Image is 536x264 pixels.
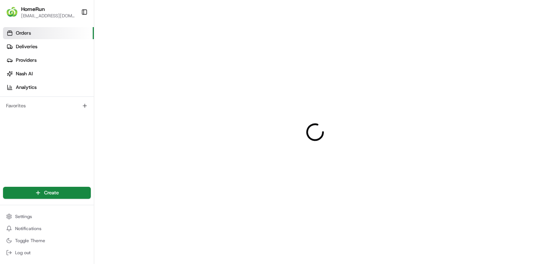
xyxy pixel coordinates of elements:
[15,226,41,232] span: Notifications
[3,81,94,93] a: Analytics
[15,250,31,256] span: Log out
[6,6,18,18] img: HomeRun
[16,43,37,50] span: Deliveries
[3,187,91,199] button: Create
[44,189,59,196] span: Create
[16,57,37,64] span: Providers
[21,13,75,19] button: [EMAIL_ADDRESS][DOMAIN_NAME]
[3,235,91,246] button: Toggle Theme
[21,5,45,13] button: HomeRun
[3,3,78,21] button: HomeRunHomeRun[EMAIL_ADDRESS][DOMAIN_NAME]
[3,27,94,39] a: Orders
[16,30,31,37] span: Orders
[3,247,91,258] button: Log out
[3,41,94,53] a: Deliveries
[3,211,91,222] button: Settings
[15,238,45,244] span: Toggle Theme
[16,70,33,77] span: Nash AI
[3,223,91,234] button: Notifications
[16,84,37,91] span: Analytics
[3,54,94,66] a: Providers
[15,214,32,220] span: Settings
[3,68,94,80] a: Nash AI
[3,100,91,112] div: Favorites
